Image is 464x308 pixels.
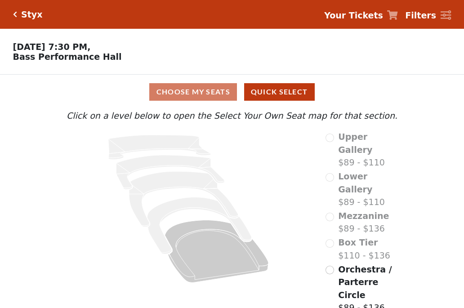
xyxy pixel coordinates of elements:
label: $110 - $136 [338,236,390,262]
span: Upper Gallery [338,132,372,155]
a: Click here to go back to filters [13,11,17,18]
h5: Styx [21,9,42,20]
path: Upper Gallery - Seats Available: 0 [108,135,211,160]
a: Filters [405,9,451,22]
button: Quick Select [244,83,315,101]
label: $89 - $110 [338,170,400,209]
path: Orchestra / Parterre Circle - Seats Available: 244 [165,220,269,283]
p: Click on a level below to open the Select Your Own Seat map for that section. [64,109,400,122]
span: Box Tier [338,237,378,247]
strong: Your Tickets [324,10,383,20]
path: Lower Gallery - Seats Available: 0 [116,155,225,189]
span: Mezzanine [338,211,389,221]
strong: Filters [405,10,436,20]
label: $89 - $110 [338,130,400,169]
label: $89 - $136 [338,210,389,235]
a: Your Tickets [324,9,398,22]
span: Orchestra / Parterre Circle [338,264,392,300]
span: Lower Gallery [338,171,372,194]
